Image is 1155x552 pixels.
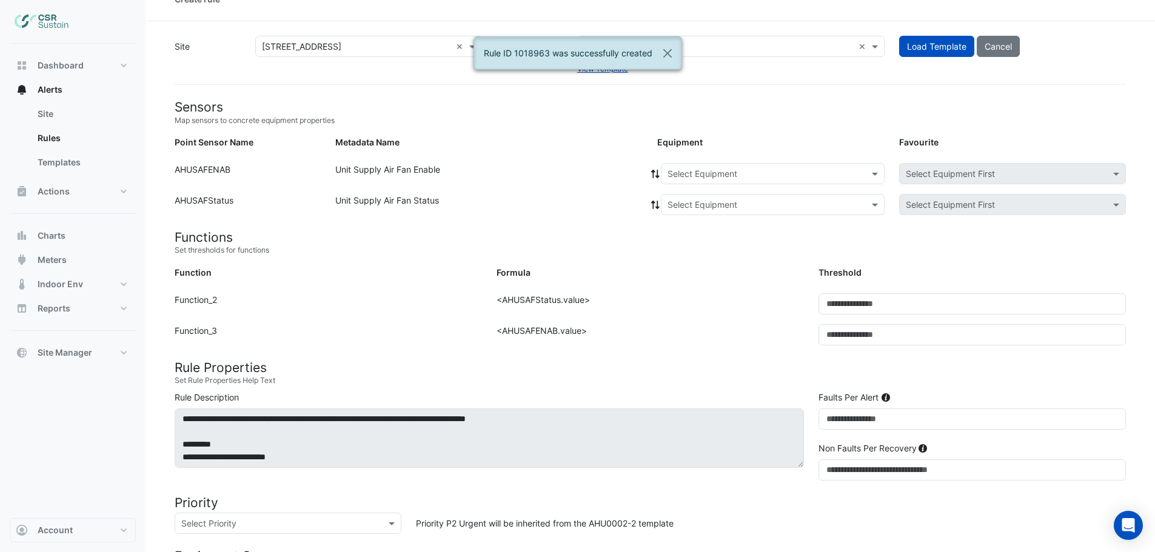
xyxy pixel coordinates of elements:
[328,163,650,189] div: Unit Supply Air Fan Enable
[38,278,83,290] span: Indoor Env
[489,36,570,75] label: Template
[10,272,136,296] button: Indoor Env
[28,126,136,150] a: Rules
[10,224,136,248] button: Charts
[10,248,136,272] button: Meters
[1114,511,1143,540] div: Open Intercom Messenger
[335,137,400,147] strong: Metadata Name
[175,115,1126,126] small: Map sensors to concrete equipment properties
[15,10,69,34] img: Company Logo
[175,137,253,147] strong: Point Sensor Name
[10,518,136,542] button: Account
[10,102,136,179] div: Alerts
[657,137,703,147] strong: Equipment
[167,163,328,189] div: AHUSAFENAB
[16,302,28,314] app-icon: Reports
[16,254,28,266] app-icon: Meters
[899,137,939,147] strong: Favourite
[16,59,28,71] app-icon: Dashboard
[907,41,966,52] span: Load Template
[819,442,917,454] label: Non Faults Per Recovery
[167,324,489,355] div: Function_3
[16,278,28,290] app-icon: Indoor Env
[10,341,136,365] button: Site Manager
[175,495,1126,510] h4: Priority
[16,347,28,359] app-icon: Site Manager
[167,293,489,324] div: Function_2
[10,179,136,204] button: Actions
[38,347,92,359] span: Site Manager
[474,36,682,70] ngb-alert: Rule ID 1018963 was successfully created
[10,78,136,102] button: Alerts
[167,194,328,220] div: AHUSAFStatus
[175,230,1126,245] h4: Functions
[10,53,136,78] button: Dashboard
[16,230,28,242] app-icon: Charts
[650,198,661,211] span: Copy equipment to all points
[175,360,1126,375] h4: Rule Properties
[985,41,1012,52] span: Cancel
[489,324,811,355] div: <AHUSAFENAB.value>
[917,443,928,454] div: Tooltip anchor
[10,296,136,321] button: Reports
[175,391,239,404] label: Rule Description
[650,167,661,180] span: Copy equipment to all points
[38,59,84,71] span: Dashboard
[38,254,67,266] span: Meters
[819,267,862,278] strong: Threshold
[899,163,1126,184] app-favourites-select: Select Favourite
[175,245,1126,256] small: Set thresholds for functions
[899,36,974,57] button: Load Template
[819,391,879,404] label: Faults Per Alert
[38,185,70,198] span: Actions
[16,185,28,198] app-icon: Actions
[38,84,62,96] span: Alerts
[175,267,212,278] strong: Function
[328,194,650,220] div: Unit Supply Air Fan Status
[38,302,70,314] span: Reports
[977,36,1020,57] button: Cancel
[859,40,869,53] span: Clear
[456,40,466,53] span: Clear
[899,194,1126,215] app-favourites-select: Select Favourite
[489,293,811,324] div: <AHUSAFStatus.value>
[497,267,531,278] strong: Formula
[661,163,885,184] app-equipment-select: Select Equipment
[661,194,885,215] app-equipment-select: Select Equipment
[38,230,65,242] span: Charts
[175,99,1126,115] h4: Sensors
[28,150,136,175] a: Templates
[880,392,891,403] div: Tooltip anchor
[38,524,73,536] span: Account
[167,36,248,75] label: Site
[175,375,1126,386] small: Set Rule Properties Help Text
[654,37,681,70] button: Close
[28,102,136,126] a: Site
[16,84,28,96] app-icon: Alerts
[409,513,1133,534] div: Priority P2 Urgent will be inherited from the AHU0002-2 template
